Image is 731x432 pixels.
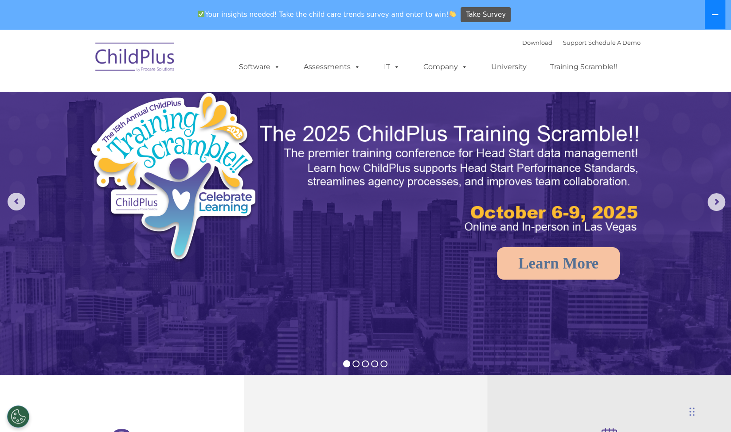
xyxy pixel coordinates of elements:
a: Support [563,39,586,46]
img: ChildPlus by Procare Solutions [91,36,180,81]
a: Learn More [497,247,620,280]
a: Company [414,58,477,76]
span: Take Survey [466,7,506,23]
a: Download [522,39,552,46]
a: Assessments [295,58,369,76]
a: Training Scramble!! [541,58,626,76]
iframe: Chat Widget [586,336,731,432]
span: Last name [123,58,150,65]
img: ✅ [198,11,204,17]
a: Take Survey [461,7,511,23]
img: 👏 [449,11,456,17]
a: Software [230,58,289,76]
font: | [522,39,641,46]
a: University [482,58,536,76]
span: Your insights needed! Take the child care trends survey and enter to win! [194,6,460,23]
a: IT [375,58,409,76]
a: Schedule A Demo [588,39,641,46]
span: Phone number [123,95,161,101]
div: Drag [689,398,695,425]
button: Cookies Settings [7,405,29,428]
